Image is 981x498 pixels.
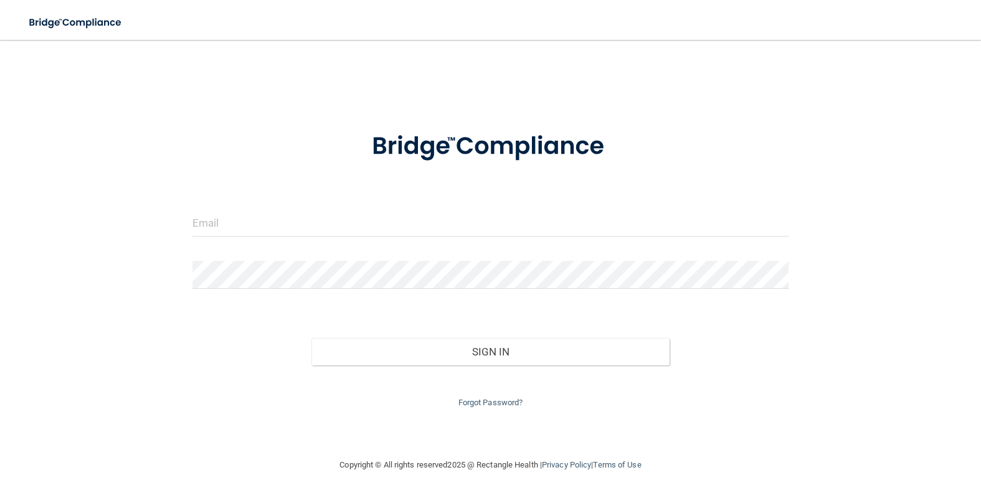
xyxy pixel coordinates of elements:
[19,10,133,35] img: bridge_compliance_login_screen.278c3ca4.svg
[311,338,669,365] button: Sign In
[263,445,718,485] div: Copyright © All rights reserved 2025 @ Rectangle Health | |
[765,410,966,459] iframe: Drift Widget Chat Controller
[346,115,635,179] img: bridge_compliance_login_screen.278c3ca4.svg
[542,460,591,469] a: Privacy Policy
[458,398,523,407] a: Forgot Password?
[593,460,641,469] a: Terms of Use
[192,209,789,237] input: Email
